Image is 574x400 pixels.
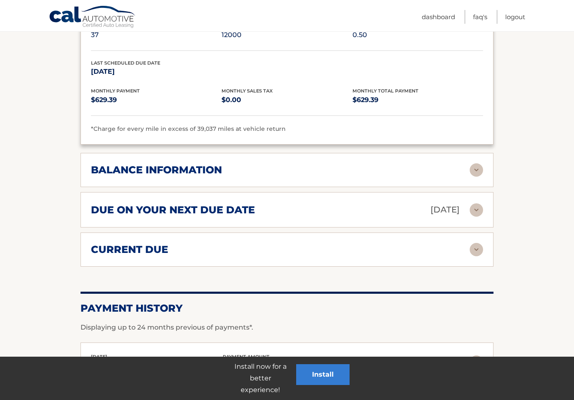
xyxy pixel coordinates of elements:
p: $0.00 [222,94,352,106]
a: Cal Automotive [49,5,136,30]
p: $629.39 [352,94,483,106]
p: Displaying up to 24 months previous of payments*. [81,322,493,332]
img: accordion-rest.svg [470,163,483,177]
img: accordion-rest.svg [470,203,483,217]
span: Last Scheduled Due Date [91,60,160,66]
span: [DATE] [91,354,107,360]
p: Install now for a better experience! [224,361,296,396]
p: $629.39 [91,94,222,106]
span: Monthly Sales Tax [222,88,273,94]
p: 12000 [222,29,352,41]
h2: Payment History [81,302,493,315]
h2: due on your next due date [91,204,255,216]
img: accordion-rest.svg [470,243,483,256]
img: accordion-rest.svg [470,355,483,369]
p: [DATE] [91,66,222,77]
button: Install [296,364,350,385]
span: Monthly Total Payment [352,88,418,94]
a: Dashboard [422,10,455,24]
span: *Charge for every mile in excess of 39,037 miles at vehicle return [91,125,286,132]
a: Logout [505,10,525,24]
span: payment amount [223,354,269,360]
p: [DATE] [430,202,460,217]
h2: current due [91,243,168,256]
span: Monthly Payment [91,88,140,94]
p: 37 [91,29,222,41]
a: FAQ's [473,10,487,24]
p: 0.50 [352,29,483,41]
h2: balance information [91,164,222,176]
